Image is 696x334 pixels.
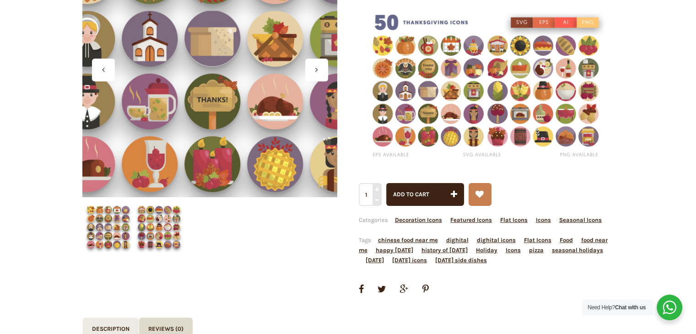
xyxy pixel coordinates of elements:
[524,237,551,243] a: Flat Icons
[450,216,492,223] a: Featured Icons
[386,183,464,206] button: Add to cart
[446,237,469,243] a: dighital
[359,237,608,264] span: Tags
[529,247,544,253] a: pizza
[552,247,603,253] a: seasonal holidays
[560,237,573,243] a: Food
[435,257,487,264] a: [DATE] side dishes
[359,216,602,223] span: Categories
[378,237,438,243] a: chinese food near me
[536,216,551,223] a: Icons
[500,216,528,223] a: Flat Icons
[376,247,413,253] a: happy [DATE]
[395,216,442,223] a: Decoration Icons
[588,304,646,311] span: Need Help?
[477,237,516,243] a: dighital icons
[366,257,384,264] a: [DATE]
[359,237,608,253] a: food near me
[476,247,497,253] a: Holiday
[615,304,646,311] strong: Chat with us
[559,216,602,223] a: Seasonal Icons
[359,183,380,206] input: Qty
[506,247,521,253] a: Icons
[392,257,427,264] a: [DATE] icons
[393,191,429,198] span: Add to cart
[421,247,468,253] a: history of [DATE]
